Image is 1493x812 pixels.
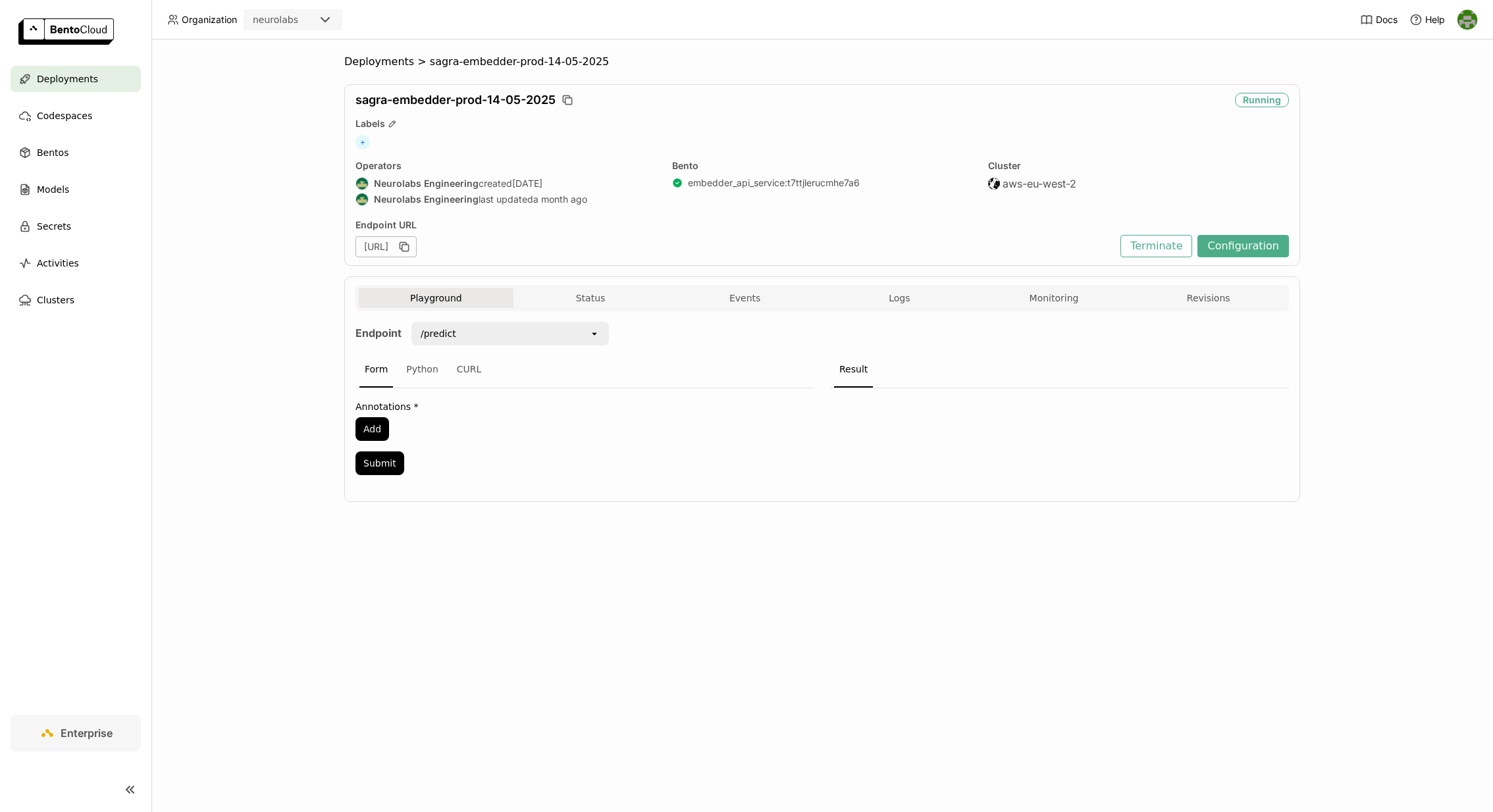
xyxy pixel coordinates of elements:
[37,292,74,308] span: Clusters
[1131,288,1286,308] button: Revisions
[1409,13,1445,26] div: Help
[355,135,370,149] span: +
[355,236,417,257] div: [URL]
[513,288,668,308] button: Status
[355,401,814,412] label: Annotations *
[37,182,69,197] span: Models
[37,218,71,234] span: Secrets
[1235,93,1289,107] div: Running
[589,328,600,339] svg: open
[414,55,430,68] span: >
[355,417,389,441] button: Add
[11,140,141,166] a: Bentos
[533,193,587,205] span: a month ago
[458,327,459,340] input: Selected /predict.
[374,193,479,205] strong: Neurolabs Engineering
[1003,177,1076,190] span: aws-eu-west-2
[452,352,487,388] div: CURL
[11,213,141,240] a: Secrets
[421,327,456,340] div: /predict
[988,160,1289,172] div: Cluster
[688,177,860,189] a: embedder_api_service:t7ttjlerucmhe7a6
[344,55,1300,68] nav: Breadcrumbs navigation
[374,178,479,190] strong: Neurolabs Engineering
[355,160,656,172] div: Operators
[977,288,1132,308] button: Monitoring
[11,66,141,92] a: Deployments
[11,250,141,276] a: Activities
[37,71,98,87] span: Deployments
[359,352,393,388] div: Form
[512,178,542,190] span: [DATE]
[355,219,1114,231] div: Endpoint URL
[430,55,609,68] span: sagra-embedder-prod-14-05-2025
[1120,235,1192,257] button: Terminate
[11,103,141,129] a: Codespaces
[300,14,301,27] input: Selected neurolabs.
[889,292,910,304] span: Logs
[355,177,656,190] div: created
[37,255,79,271] span: Activities
[1376,14,1398,26] span: Docs
[355,93,556,107] span: sagra-embedder-prod-14-05-2025
[356,193,368,205] img: Neurolabs Engineering
[672,160,973,172] div: Bento
[11,715,141,751] a: Enterprise
[1360,13,1398,26] a: Docs
[182,14,237,26] span: Organization
[834,352,873,388] div: Result
[344,55,414,68] span: Deployments
[37,108,92,124] span: Codespaces
[1425,14,1445,26] span: Help
[668,288,822,308] button: Events
[355,118,1289,130] div: Labels
[11,176,141,203] a: Models
[356,178,368,190] img: Neurolabs Engineering
[61,726,113,740] span: Enterprise
[355,451,404,475] button: Submit
[401,352,444,388] div: Python
[1457,10,1477,30] img: Toby Thomas
[355,326,402,340] strong: Endpoint
[1197,235,1289,257] button: Configuration
[355,193,656,206] div: last updated
[253,13,298,26] div: neurolabs
[37,145,68,161] span: Bentos
[18,18,114,45] img: logo
[11,287,141,313] a: Clusters
[359,288,513,308] button: Playground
